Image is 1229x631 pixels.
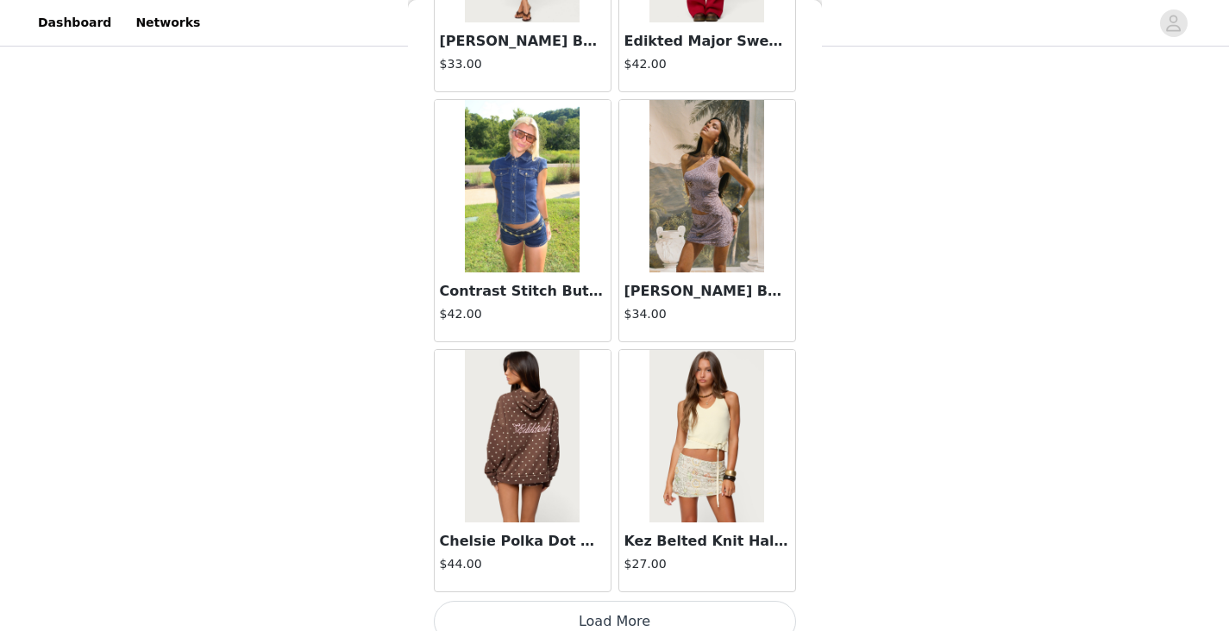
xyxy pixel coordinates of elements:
[649,350,764,522] img: Kez Belted Knit Halter Top
[440,531,605,552] h3: Chelsie Polka Dot Hoodie
[624,555,790,573] h4: $27.00
[649,100,764,272] img: Astrid Beaded Backless One Shoulder Top
[440,555,605,573] h4: $44.00
[28,3,122,42] a: Dashboard
[624,281,790,302] h3: [PERSON_NAME] Beaded Backless One Shoulder Top
[465,100,580,272] img: Contrast Stitch Button Up Denim Shirt
[624,305,790,323] h4: $34.00
[465,350,580,522] img: Chelsie Polka Dot Hoodie
[624,531,790,552] h3: Kez Belted Knit Halter Top
[1165,9,1182,37] div: avatar
[440,281,605,302] h3: Contrast Stitch Button Up Denim Shirt
[440,31,605,52] h3: [PERSON_NAME] Beaded Mini Skirt
[624,31,790,52] h3: Edikted Major Sweatpants
[440,305,605,323] h4: $42.00
[440,55,605,73] h4: $33.00
[624,55,790,73] h4: $42.00
[125,3,210,42] a: Networks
